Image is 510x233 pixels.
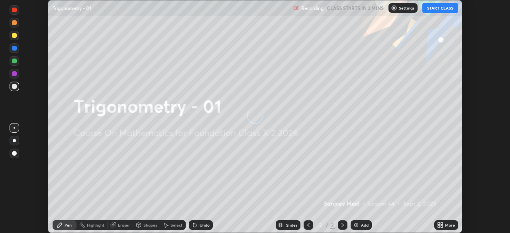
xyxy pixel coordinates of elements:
div: 2 [330,221,335,229]
div: Add [361,223,369,227]
img: recording.375f2c34.svg [293,5,300,11]
img: class-settings-icons [391,5,397,11]
div: / [326,223,328,227]
div: Shapes [143,223,157,227]
div: Highlight [87,223,104,227]
div: Pen [65,223,72,227]
div: More [445,223,455,227]
div: 2 [316,223,324,227]
div: Slides [286,223,297,227]
div: Undo [200,223,210,227]
p: Settings [399,6,414,10]
p: Recording [301,5,324,11]
p: Trigonometry - 01 [53,5,91,11]
img: add-slide-button [353,222,359,228]
div: Eraser [118,223,130,227]
div: Select [171,223,182,227]
button: START CLASS [422,3,458,13]
h5: CLASS STARTS IN 2 MINS [327,4,384,12]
